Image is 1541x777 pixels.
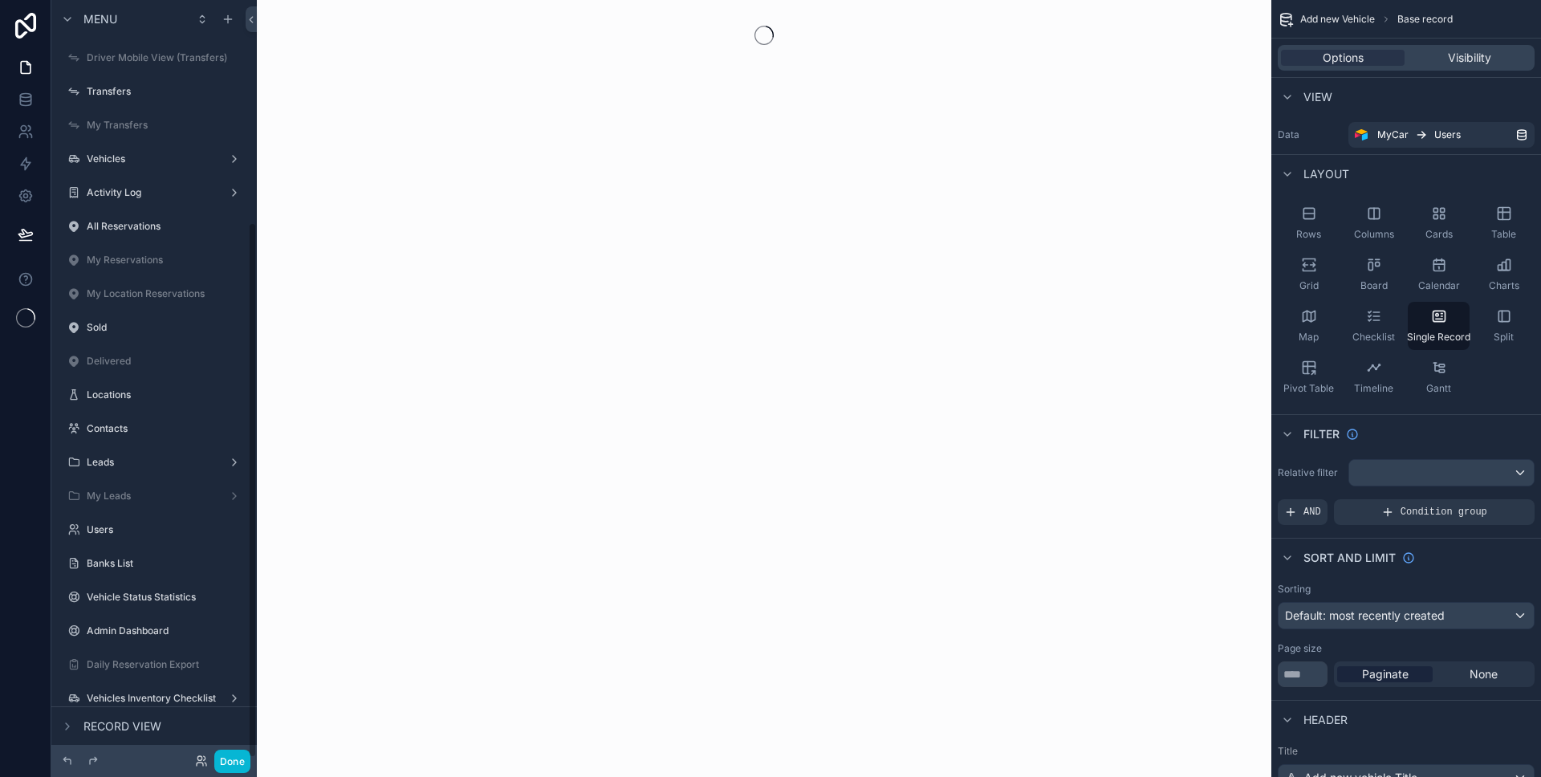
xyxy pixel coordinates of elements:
[87,624,244,637] label: Admin Dashboard
[87,254,244,266] label: My Reservations
[61,45,247,71] a: Driver Mobile View (Transfers)
[1352,331,1395,344] span: Checklist
[1362,666,1409,682] span: Paginate
[61,214,247,239] a: All Reservations
[1303,506,1321,519] span: AND
[1473,302,1535,350] button: Split
[1303,550,1396,566] span: Sort And Limit
[87,153,222,165] label: Vehicles
[61,618,247,644] a: Admin Dashboard
[1489,279,1519,292] span: Charts
[61,483,247,509] a: My Leads
[87,321,244,334] label: Sold
[1278,250,1340,299] button: Grid
[83,718,161,734] span: Record view
[1408,353,1470,401] button: Gantt
[61,416,247,441] a: Contacts
[87,557,244,570] label: Banks List
[1303,426,1340,442] span: Filter
[1434,128,1461,141] span: Users
[87,591,244,604] label: Vehicle Status Statistics
[1323,50,1364,66] span: Options
[1494,331,1514,344] span: Split
[1377,128,1409,141] span: MyCar
[87,355,244,368] label: Delivered
[61,348,247,374] a: Delivered
[1278,466,1342,479] label: Relative filter
[1343,302,1405,350] button: Checklist
[87,388,244,401] label: Locations
[1470,666,1498,682] span: None
[1425,228,1453,241] span: Cards
[87,523,244,536] label: Users
[1426,382,1451,395] span: Gantt
[61,382,247,408] a: Locations
[61,517,247,543] a: Users
[1278,128,1342,141] label: Data
[1299,279,1319,292] span: Grid
[1278,199,1340,247] button: Rows
[1343,199,1405,247] button: Columns
[1408,250,1470,299] button: Calendar
[1418,279,1460,292] span: Calendar
[1491,228,1516,241] span: Table
[87,287,244,300] label: My Location Reservations
[1355,128,1368,141] img: Airtable Logo
[87,422,244,435] label: Contacts
[61,281,247,307] a: My Location Reservations
[1407,331,1470,344] span: Single Record
[61,180,247,205] a: Activity Log
[1283,382,1334,395] span: Pivot Table
[61,652,247,677] a: Daily Reservation Export
[61,584,247,610] a: Vehicle Status Statistics
[1473,250,1535,299] button: Charts
[87,85,244,98] label: Transfers
[1473,199,1535,247] button: Table
[61,112,247,138] a: My Transfers
[1354,382,1393,395] span: Timeline
[83,11,117,27] span: Menu
[61,450,247,475] a: Leads
[1303,89,1332,105] span: View
[1343,353,1405,401] button: Timeline
[1303,712,1348,728] span: Header
[87,186,222,199] label: Activity Log
[1296,228,1321,241] span: Rows
[1278,302,1340,350] button: Map
[87,51,244,64] label: Driver Mobile View (Transfers)
[87,220,244,233] label: All Reservations
[87,456,222,469] label: Leads
[1278,642,1322,655] label: Page size
[61,79,247,104] a: Transfers
[1448,50,1491,66] span: Visibility
[87,692,222,705] label: Vehicles Inventory Checklist
[1278,602,1535,629] button: Default: most recently created
[87,490,222,502] label: My Leads
[1343,250,1405,299] button: Board
[61,315,247,340] a: Sold
[1300,13,1375,26] span: Add new Vehicle
[1285,608,1445,622] span: Default: most recently created
[1278,745,1535,758] label: Title
[1278,583,1311,596] label: Sorting
[1299,331,1319,344] span: Map
[1401,506,1487,519] span: Condition group
[1408,199,1470,247] button: Cards
[1397,13,1453,26] span: Base record
[61,685,247,711] a: Vehicles Inventory Checklist
[61,247,247,273] a: My Reservations
[1360,279,1388,292] span: Board
[1278,353,1340,401] button: Pivot Table
[1348,122,1535,148] a: MyCarUsers
[1303,166,1349,182] span: Layout
[61,551,247,576] a: Banks List
[87,658,244,671] label: Daily Reservation Export
[61,146,247,172] a: Vehicles
[1408,302,1470,350] button: Single Record
[87,119,244,132] label: My Transfers
[214,750,250,773] button: Done
[1354,228,1394,241] span: Columns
